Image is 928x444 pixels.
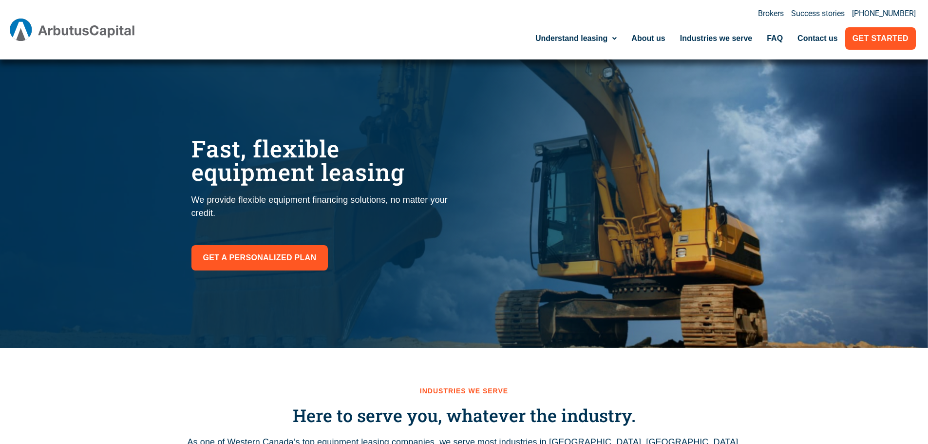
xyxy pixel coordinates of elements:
p: We provide flexible equipment financing solutions, no matter your credit. [191,193,455,220]
a: FAQ [759,27,790,50]
a: Success stories [791,10,845,18]
h1: Fast, flexible equipment leasing​ [191,137,455,184]
h3: Here to serve you, whatever the industry. [187,405,742,426]
a: Industries we serve [673,27,760,50]
a: Get Started [845,27,916,50]
a: Get a personalized plan [191,245,328,270]
a: Brokers [758,10,784,18]
a: Understand leasing [528,27,624,50]
a: About us [624,27,672,50]
a: Contact us [790,27,845,50]
h2: Industries we serve [187,387,742,395]
span: Get a personalized plan [203,251,317,265]
a: [PHONE_NUMBER] [852,10,916,18]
